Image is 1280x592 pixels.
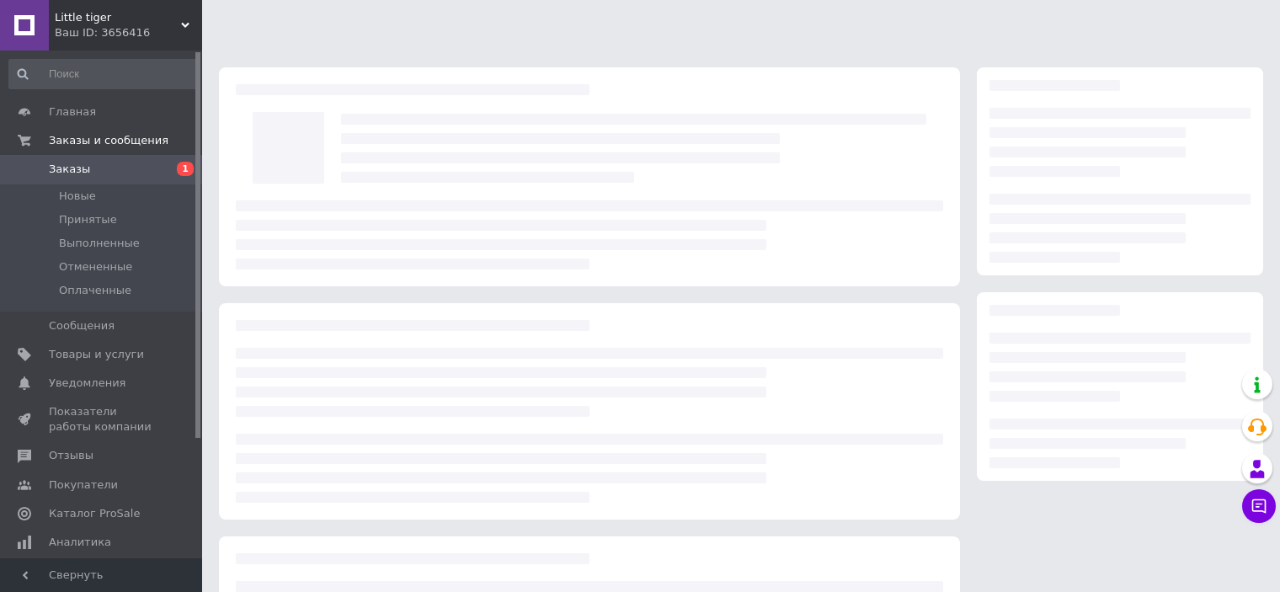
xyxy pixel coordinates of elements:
[49,448,93,463] span: Отзывы
[8,59,199,89] input: Поиск
[55,25,202,40] div: Ваш ID: 3656416
[49,376,125,391] span: Уведомления
[59,212,117,227] span: Принятые
[49,347,144,362] span: Товары и услуги
[55,10,181,25] span: Little tiger
[49,133,168,148] span: Заказы и сообщения
[49,104,96,120] span: Главная
[59,236,140,251] span: Выполненные
[49,477,118,493] span: Покупатели
[59,259,132,275] span: Отмененные
[49,404,156,435] span: Показатели работы компании
[177,162,194,176] span: 1
[1242,489,1276,523] button: Чат с покупателем
[49,318,115,333] span: Сообщения
[49,162,90,177] span: Заказы
[59,189,96,204] span: Новые
[49,535,111,550] span: Аналитика
[49,506,140,521] span: Каталог ProSale
[59,283,131,298] span: Оплаченные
